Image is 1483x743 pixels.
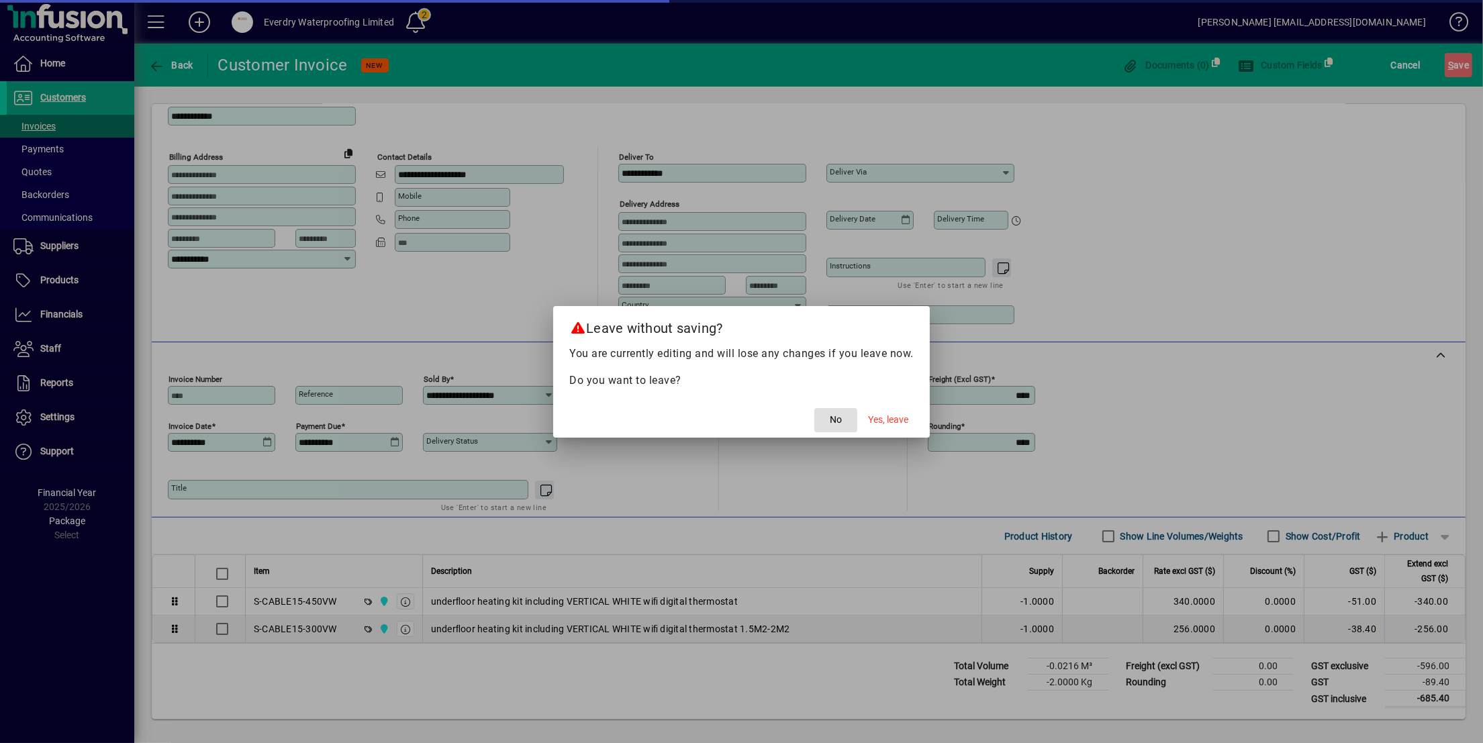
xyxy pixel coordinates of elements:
[569,346,914,362] p: You are currently editing and will lose any changes if you leave now.
[814,408,857,432] button: No
[553,306,930,345] h2: Leave without saving?
[863,408,914,432] button: Yes, leave
[569,373,914,389] p: Do you want to leave?
[868,413,908,427] span: Yes, leave
[830,413,842,427] span: No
